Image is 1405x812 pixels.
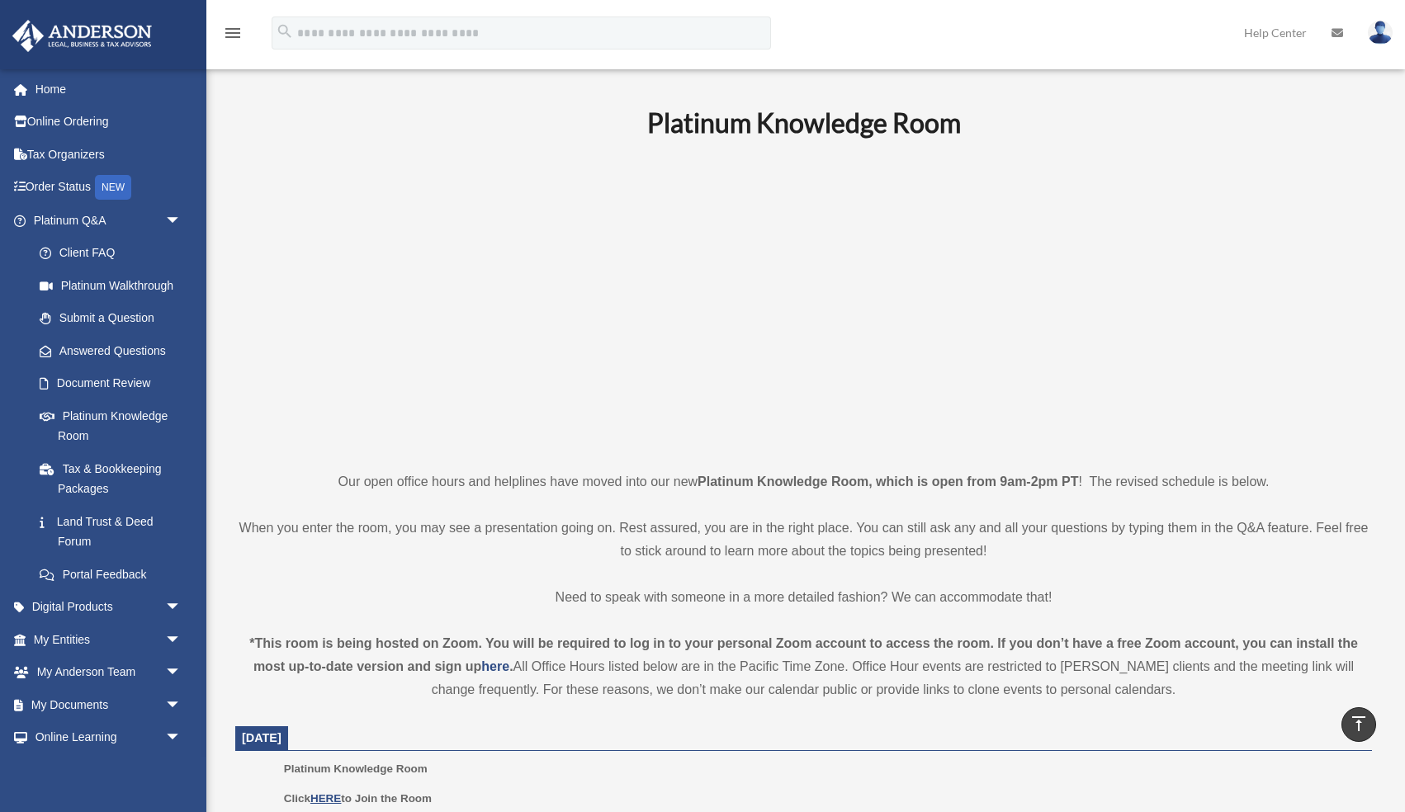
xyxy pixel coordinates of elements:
[12,73,206,106] a: Home
[284,762,428,775] span: Platinum Knowledge Room
[165,591,198,625] span: arrow_drop_down
[165,204,198,238] span: arrow_drop_down
[647,106,961,139] b: Platinum Knowledge Room
[235,632,1372,701] div: All Office Hours listed below are in the Pacific Time Zone. Office Hour events are restricted to ...
[23,367,206,400] a: Document Review
[23,558,206,591] a: Portal Feedback
[1349,714,1369,734] i: vertical_align_top
[223,23,243,43] i: menu
[165,656,198,690] span: arrow_drop_down
[235,470,1372,493] p: Our open office hours and helplines have moved into our new ! The revised schedule is below.
[698,474,1078,489] strong: Platinum Knowledge Room, which is open from 9am-2pm PT
[23,399,198,452] a: Platinum Knowledge Room
[276,22,294,40] i: search
[12,656,206,689] a: My Anderson Teamarrow_drop_down
[12,753,206,786] a: Billingarrow_drop_down
[1368,21,1393,45] img: User Pic
[235,517,1372,563] p: When you enter the room, you may see a presentation going on. Rest assured, you are in the right ...
[23,334,206,367] a: Answered Questions
[249,636,1358,673] strong: *This room is being hosted on Zoom. You will be required to log in to your personal Zoom account ...
[223,29,243,43] a: menu
[242,731,281,744] span: [DATE]
[165,688,198,722] span: arrow_drop_down
[12,688,206,721] a: My Documentsarrow_drop_down
[12,204,206,237] a: Platinum Q&Aarrow_drop_down
[23,452,206,505] a: Tax & Bookkeeping Packages
[23,269,206,302] a: Platinum Walkthrough
[1341,707,1376,742] a: vertical_align_top
[23,505,206,558] a: Land Trust & Deed Forum
[7,20,157,52] img: Anderson Advisors Platinum Portal
[509,659,513,673] strong: .
[481,659,509,673] a: here
[284,792,432,805] b: Click to Join the Room
[12,106,206,139] a: Online Ordering
[235,586,1372,609] p: Need to speak with someone in a more detailed fashion? We can accommodate that!
[12,623,206,656] a: My Entitiesarrow_drop_down
[165,753,198,787] span: arrow_drop_down
[12,171,206,205] a: Order StatusNEW
[23,302,206,335] a: Submit a Question
[165,623,198,657] span: arrow_drop_down
[12,591,206,624] a: Digital Productsarrow_drop_down
[95,175,131,200] div: NEW
[310,792,341,805] a: HERE
[556,161,1052,440] iframe: 231110_Toby_KnowledgeRoom
[165,721,198,755] span: arrow_drop_down
[12,138,206,171] a: Tax Organizers
[12,721,206,754] a: Online Learningarrow_drop_down
[23,237,206,270] a: Client FAQ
